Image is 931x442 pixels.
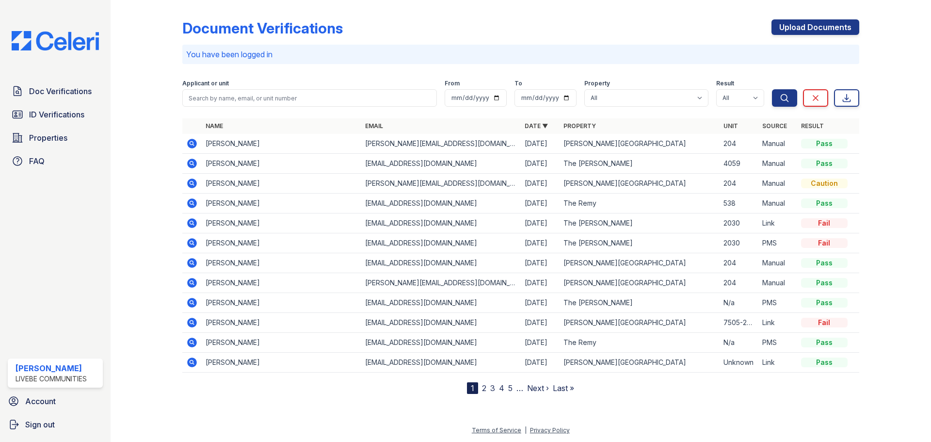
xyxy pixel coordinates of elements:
div: Fail [801,238,848,248]
td: [EMAIL_ADDRESS][DOMAIN_NAME] [361,233,521,253]
a: 2 [482,383,486,393]
td: [EMAIL_ADDRESS][DOMAIN_NAME] [361,353,521,373]
div: Caution [801,179,848,188]
a: Account [4,392,107,411]
div: 1 [467,382,478,394]
div: | [525,426,527,434]
span: Doc Verifications [29,85,92,97]
td: PMS [758,293,797,313]
a: Upload Documents [771,19,859,35]
td: [DATE] [521,233,560,253]
a: Unit [723,122,738,130]
a: Property [563,122,596,130]
td: [EMAIL_ADDRESS][DOMAIN_NAME] [361,194,521,213]
a: Next › [527,383,549,393]
td: Manual [758,154,797,174]
td: 204 [720,174,758,194]
td: PMS [758,233,797,253]
a: FAQ [8,151,103,171]
td: [PERSON_NAME] [202,293,361,313]
td: [DATE] [521,194,560,213]
td: [PERSON_NAME][GEOGRAPHIC_DATA] [560,174,719,194]
td: [DATE] [521,154,560,174]
p: You have been logged in [186,49,855,60]
td: [EMAIL_ADDRESS][DOMAIN_NAME] [361,253,521,273]
td: [DATE] [521,273,560,293]
a: ID Verifications [8,105,103,124]
td: [PERSON_NAME] [202,134,361,154]
td: [EMAIL_ADDRESS][DOMAIN_NAME] [361,333,521,353]
a: Privacy Policy [530,426,570,434]
td: N/a [720,293,758,313]
td: [PERSON_NAME] [202,213,361,233]
td: [PERSON_NAME][GEOGRAPHIC_DATA] [560,273,719,293]
td: [DATE] [521,174,560,194]
a: Sign out [4,415,107,434]
td: [DATE] [521,313,560,333]
td: [PERSON_NAME] [202,154,361,174]
td: [PERSON_NAME] [202,233,361,253]
img: CE_Logo_Blue-a8612792a0a2168367f1c8372b55b34899dd931a85d93a1a3d3e32e68fde9ad4.png [4,31,107,50]
td: [DATE] [521,353,560,373]
td: [PERSON_NAME][GEOGRAPHIC_DATA] [560,353,719,373]
td: Link [758,213,797,233]
td: The [PERSON_NAME] [560,233,719,253]
span: Sign out [25,419,55,430]
td: [PERSON_NAME] [202,313,361,333]
a: Properties [8,128,103,147]
td: [PERSON_NAME] [202,273,361,293]
div: Pass [801,139,848,148]
td: Manual [758,174,797,194]
a: Date ▼ [525,122,548,130]
td: 2030 [720,213,758,233]
td: [PERSON_NAME][EMAIL_ADDRESS][DOMAIN_NAME] [361,273,521,293]
td: [EMAIL_ADDRESS][DOMAIN_NAME] [361,154,521,174]
label: Property [584,80,610,87]
td: [DATE] [521,253,560,273]
td: [PERSON_NAME] [202,353,361,373]
label: Applicant or unit [182,80,229,87]
div: [PERSON_NAME] [16,362,87,374]
div: Pass [801,298,848,308]
td: The [PERSON_NAME] [560,213,719,233]
div: Fail [801,218,848,228]
td: The [PERSON_NAME] [560,154,719,174]
td: [PERSON_NAME] [202,174,361,194]
td: Link [758,313,797,333]
td: [DATE] [521,213,560,233]
td: [DATE] [521,134,560,154]
td: N/a [720,333,758,353]
td: Manual [758,273,797,293]
span: Properties [29,132,67,144]
td: [DATE] [521,293,560,313]
div: Pass [801,358,848,367]
span: ID Verifications [29,109,84,120]
div: Pass [801,338,848,347]
span: FAQ [29,155,45,167]
span: Account [25,395,56,407]
a: Last » [553,383,574,393]
div: Pass [801,159,848,168]
a: Result [801,122,824,130]
td: Link [758,353,797,373]
div: LiveBe Communities [16,374,87,384]
td: [EMAIL_ADDRESS][DOMAIN_NAME] [361,313,521,333]
td: [EMAIL_ADDRESS][DOMAIN_NAME] [361,293,521,313]
a: Doc Verifications [8,82,103,101]
td: 2030 [720,233,758,253]
a: 5 [508,383,513,393]
td: The Remy [560,333,719,353]
td: [PERSON_NAME][GEOGRAPHIC_DATA] [560,253,719,273]
td: 538 [720,194,758,213]
div: Fail [801,318,848,327]
td: PMS [758,333,797,353]
div: Pass [801,278,848,288]
span: … [516,382,523,394]
td: [EMAIL_ADDRESS][DOMAIN_NAME] [361,213,521,233]
td: 204 [720,134,758,154]
td: Manual [758,194,797,213]
div: Pass [801,198,848,208]
label: From [445,80,460,87]
input: Search by name, email, or unit number [182,89,437,107]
